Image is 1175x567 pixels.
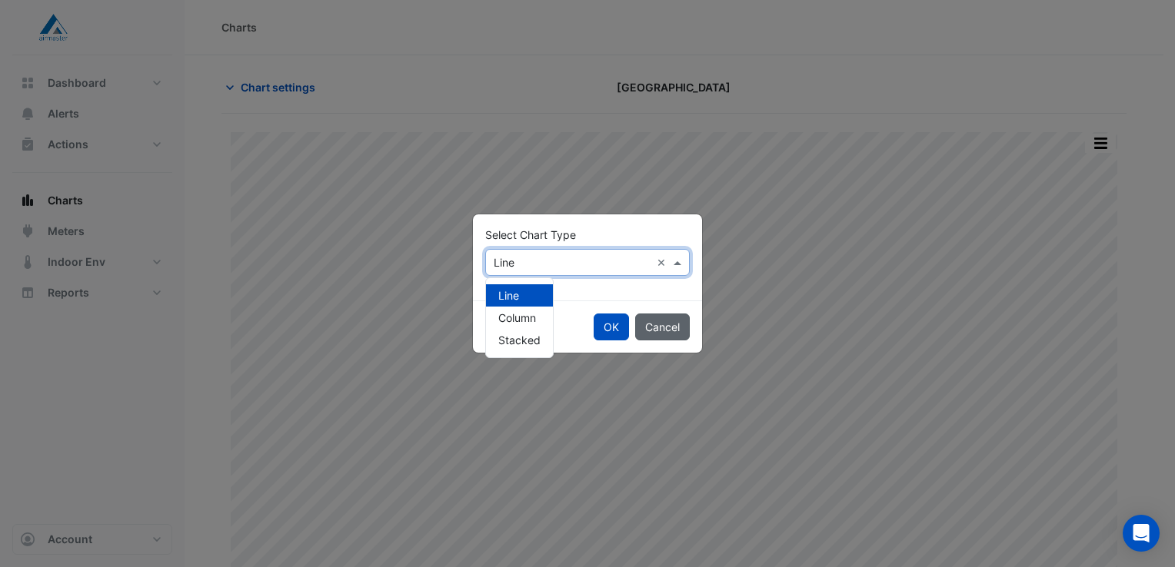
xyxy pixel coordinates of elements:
span: Line [498,289,519,302]
ng-dropdown-panel: Options list [485,277,554,358]
button: OK [594,313,629,340]
span: Clear [657,254,670,270]
span: Column [498,311,536,324]
div: Open Intercom Messenger [1123,515,1160,552]
label: Select Chart Type [485,227,576,243]
button: Cancel [635,313,690,340]
span: Stacked [498,333,541,346]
